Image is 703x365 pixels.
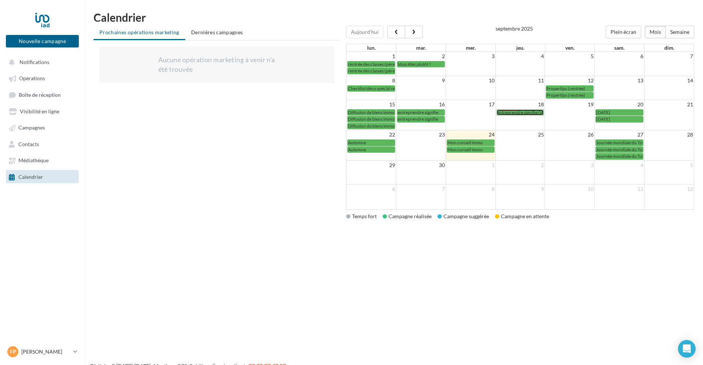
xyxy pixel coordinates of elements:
[347,116,395,122] a: Diffusion de biens immos
[18,125,45,131] span: Campagnes
[495,184,545,194] td: 9
[383,213,432,220] div: Campagne réalisée
[545,76,595,85] td: 12
[644,160,694,170] td: 5
[496,26,533,31] h2: septembre 2025
[446,76,496,85] td: 10
[595,139,643,146] a: Journée mondiale du Tourisme
[545,52,595,61] td: 5
[396,160,446,170] td: 30
[398,116,438,122] span: entreprendre signifie
[446,100,496,109] td: 17
[397,109,445,116] a: entreprendre signifie
[545,184,595,194] td: 10
[495,160,545,170] td: 2
[347,139,395,146] a: Automne
[396,52,446,61] td: 2
[595,109,643,116] a: [DATE]
[20,59,49,65] span: Notifications
[606,26,641,38] button: Plein écran
[347,52,396,61] td: 1
[396,184,446,194] td: 7
[644,76,694,85] td: 14
[347,61,395,67] a: rentrée des classes (père)
[348,110,396,115] span: Diffusion de biens immos
[495,213,549,220] div: Campagne en attente
[6,345,79,359] a: FP [PERSON_NAME]
[546,85,594,92] a: Propertips (rentrée)
[446,160,496,170] td: 1
[99,29,179,35] span: Prochaines opérations marketing
[496,109,544,116] a: entreprendre signifie (insta)
[347,146,395,153] a: Automne
[398,110,438,115] span: entreprendre signifie
[446,130,496,139] td: 24
[4,137,80,150] a: Contacts
[447,140,483,145] span: Mon conseil immo
[347,184,396,194] td: 6
[665,26,694,38] button: Semaine
[396,100,446,109] td: 16
[348,123,396,129] span: Diffusion de biens immos
[495,52,545,61] td: 4
[346,26,383,38] button: Aujourd'hui
[595,52,644,61] td: 6
[20,108,59,114] span: Visibilité en ligne
[596,116,610,122] span: [DATE]
[397,116,445,122] a: entreprendre signifie
[396,44,446,52] th: mar.
[4,104,80,118] a: Visibilité en ligne
[495,100,545,109] td: 18
[94,12,694,23] h1: Calendrier
[644,44,694,52] th: dim.
[596,140,655,145] span: Journée mondiale du Tourisme
[348,68,396,74] span: rentrée des classes (père)
[596,110,610,115] span: [DATE]
[347,123,395,129] a: Diffusion de biens immos
[446,44,496,52] th: mer.
[347,68,395,74] a: rentrée des classes (père)
[447,139,495,146] a: Mon conseil immo
[396,76,446,85] td: 9
[18,141,39,147] span: Contacts
[546,92,594,98] a: Propertips (rentrée)
[347,85,395,92] a: Checklist déco spécial rentrée
[595,44,644,52] th: sam.
[347,44,396,52] th: lun.
[21,348,70,355] p: [PERSON_NAME]
[595,184,644,194] td: 11
[6,35,79,47] button: Nouvelle campagne
[644,100,694,109] td: 21
[19,75,45,82] span: Opérations
[396,130,446,139] td: 23
[596,153,655,159] span: Journée mondiale du Tourisme
[595,100,644,109] td: 20
[595,130,644,139] td: 27
[644,52,694,61] td: 7
[596,147,655,152] span: Journée mondiale du Tourisme
[546,92,585,98] span: Propertips (rentrée)
[495,130,545,139] td: 25
[644,184,694,194] td: 12
[191,29,243,35] span: Dernières campagnes
[545,100,595,109] td: 19
[595,160,644,170] td: 4
[545,160,595,170] td: 3
[437,213,489,220] div: Campagne suggérée
[397,61,445,67] a: Vous êtes plutôt ?
[4,170,80,183] a: Calendrier
[347,76,396,85] td: 8
[545,44,595,52] th: ven.
[158,55,276,74] div: Aucune opération marketing à venir n'a été trouvée
[18,157,49,164] span: Médiathèque
[348,140,366,145] span: Automne
[497,110,551,115] span: entreprendre signifie (insta)
[19,92,61,98] span: Boîte de réception
[678,340,696,358] div: Open Intercom Messenger
[348,147,366,152] span: Automne
[398,61,431,67] span: Vous êtes plutôt ?
[495,76,545,85] td: 11
[446,184,496,194] td: 8
[595,76,644,85] td: 13
[4,88,80,102] a: Boîte de réception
